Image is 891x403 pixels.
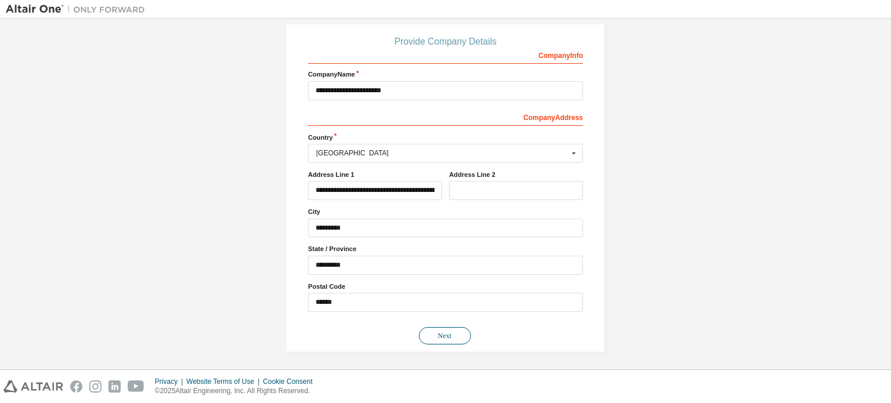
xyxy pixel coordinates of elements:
[308,170,442,179] label: Address Line 1
[449,170,583,179] label: Address Line 2
[70,380,82,393] img: facebook.svg
[308,207,583,216] label: City
[308,70,583,79] label: Company Name
[108,380,121,393] img: linkedin.svg
[128,380,144,393] img: youtube.svg
[3,380,63,393] img: altair_logo.svg
[308,107,583,126] div: Company Address
[308,38,583,45] div: Provide Company Details
[6,3,151,15] img: Altair One
[89,380,102,393] img: instagram.svg
[263,377,319,386] div: Cookie Consent
[186,377,263,386] div: Website Terms of Use
[308,45,583,64] div: Company Info
[419,327,471,344] button: Next
[155,377,186,386] div: Privacy
[308,133,583,142] label: Country
[308,282,583,291] label: Postal Code
[316,150,568,157] div: [GEOGRAPHIC_DATA]
[308,244,583,253] label: State / Province
[155,386,320,396] p: © 2025 Altair Engineering, Inc. All Rights Reserved.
